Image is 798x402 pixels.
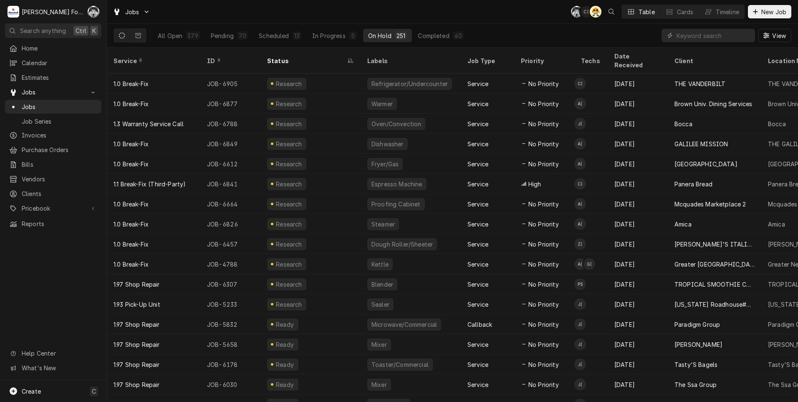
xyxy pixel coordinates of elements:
div: JOB-6826 [200,214,260,234]
a: Go to What's New [5,361,101,375]
span: No Priority [528,240,559,249]
div: In Progress [312,31,346,40]
div: 1.0 Break-Fix [114,140,149,148]
a: Go to Pricebook [5,201,101,215]
div: C( [571,6,583,18]
div: 1.97 Shop Repair [114,360,160,369]
span: No Priority [528,260,559,269]
div: Research [275,200,303,209]
div: Dishwasher [371,140,404,148]
div: Warmer [371,99,394,108]
div: Research [275,160,303,168]
div: Blender [371,280,394,289]
div: 1.97 Shop Repair [114,380,160,389]
div: Research [275,79,303,88]
div: [GEOGRAPHIC_DATA] [674,160,737,168]
div: Ready [275,340,295,349]
span: Ctrl [76,26,86,35]
div: JOB-5832 [200,314,260,334]
div: Andy Christopoulos (121)'s Avatar [574,218,586,230]
div: Gabe Collazo (127)'s Avatar [583,258,595,270]
div: A( [574,98,586,109]
div: [DATE] [608,334,668,354]
a: Estimates [5,71,101,84]
div: JOB-6788 [200,114,260,134]
div: [DATE] [608,214,668,234]
div: 1.3 Warranty Service Call [114,120,184,128]
span: Reports [22,219,97,228]
div: C( [574,78,586,89]
div: JOB-6030 [200,374,260,394]
div: Service [467,360,488,369]
span: New Job [760,8,788,16]
div: [DATE] [608,274,668,294]
span: No Priority [528,340,559,349]
div: [DATE] [608,234,668,254]
div: Service [467,380,488,389]
div: 1.0 Break-Fix [114,200,149,209]
div: J( [574,318,586,330]
div: Brown Univ. Dining Services [674,99,752,108]
div: Research [275,220,303,229]
div: 1.97 Shop Repair [114,320,160,329]
div: Service [114,56,192,65]
span: No Priority [528,220,559,229]
div: Timeline [716,8,739,16]
div: Ready [275,380,295,389]
div: Andy Christopoulos (121)'s Avatar [574,198,586,210]
a: Purchase Orders [5,143,101,157]
div: Toaster/Commercial [371,360,429,369]
div: Jose DeMelo (37)'s Avatar [574,359,586,370]
div: Service [467,160,488,168]
div: JOB-6905 [200,74,260,94]
div: C( [581,6,592,18]
div: [DATE] [608,114,668,134]
div: Microwave/Commercial [371,320,438,329]
div: 1.0 Break-Fix [114,220,149,229]
span: Help Center [22,349,96,358]
div: JOB-6849 [200,134,260,154]
div: Jose DeMelo (37)'s Avatar [574,298,586,310]
div: Status [267,56,346,65]
div: Research [275,120,303,128]
input: Keyword search [677,29,751,42]
div: Adam Testa's Avatar [590,6,601,18]
div: [DATE] [608,294,668,314]
div: 1.0 Break-Fix [114,240,149,249]
span: No Priority [528,200,559,209]
span: K [92,26,96,35]
span: Pricebook [22,204,85,213]
span: Purchase Orders [22,145,97,154]
div: Andy Christopoulos (121)'s Avatar [574,158,586,170]
div: 1.93 Pick-Up Unit [114,300,160,309]
span: High [528,180,541,188]
div: Bocca [674,120,692,128]
div: Pending [211,31,234,40]
div: Mcquades Marketplace 2 [674,200,746,209]
div: [DATE] [608,94,668,114]
div: A( [574,138,586,150]
div: Ready [275,320,295,329]
div: Cards [677,8,694,16]
div: A( [574,218,586,230]
div: Jose DeMelo (37)'s Avatar [574,379,586,390]
div: JOB-6612 [200,154,260,174]
div: Service [467,200,488,209]
div: 40 [455,31,462,40]
div: All Open [158,31,182,40]
div: Mixer [371,340,388,349]
div: [DATE] [608,354,668,374]
span: Vendors [22,175,97,183]
div: Andy Christopoulos (121)'s Avatar [574,98,586,109]
a: Invoices [5,128,101,142]
span: Create [22,388,41,395]
div: PS [574,278,586,290]
div: Fryer/Gas [371,160,399,168]
span: No Priority [528,300,559,309]
span: No Priority [528,140,559,148]
div: Research [275,300,303,309]
div: Chris Branca (99)'s Avatar [574,178,586,190]
div: [PERSON_NAME] Food Equipment Service [22,8,83,16]
div: JOB-5658 [200,334,260,354]
div: Labels [367,56,454,65]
